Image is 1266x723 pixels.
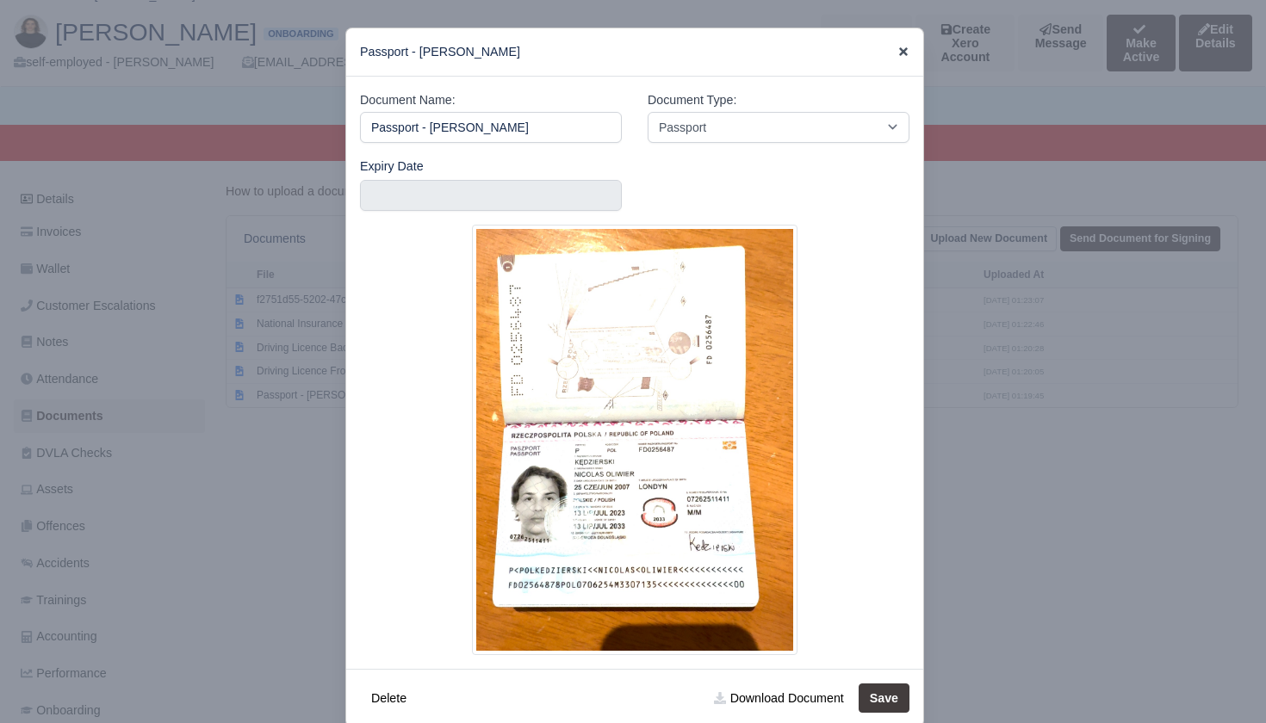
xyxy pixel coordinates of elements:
iframe: Chat Widget [1180,640,1266,723]
button: Save [859,683,909,713]
a: Download Document [703,683,854,713]
label: Expiry Date [360,157,424,176]
div: Passport - [PERSON_NAME] [346,28,923,77]
label: Document Type: [648,90,736,110]
button: Delete [360,683,418,713]
label: Document Name: [360,90,456,110]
